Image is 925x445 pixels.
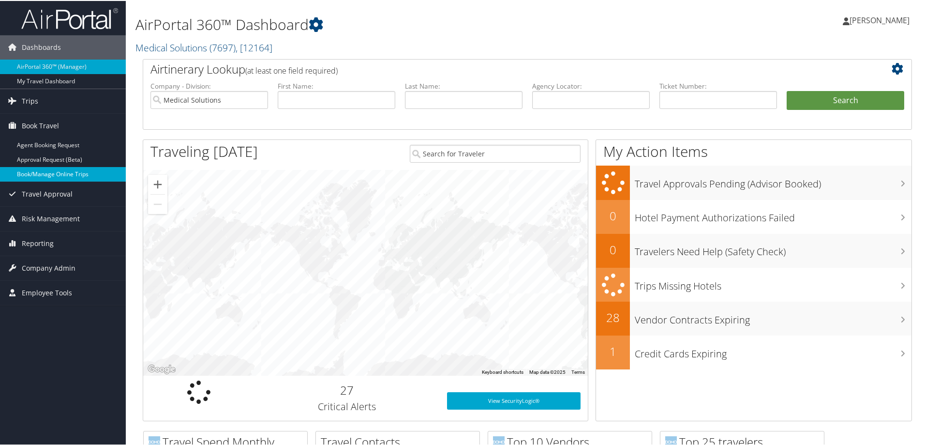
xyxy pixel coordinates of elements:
[22,206,80,230] span: Risk Management
[135,14,658,34] h1: AirPortal 360™ Dashboard
[135,40,272,53] a: Medical Solutions
[843,5,919,34] a: [PERSON_NAME]
[22,280,72,304] span: Employee Tools
[22,34,61,59] span: Dashboards
[262,399,433,413] h3: Critical Alerts
[596,241,630,257] h2: 0
[245,64,338,75] span: (at least one field required)
[22,255,75,279] span: Company Admin
[596,140,911,161] h1: My Action Items
[22,230,54,255] span: Reporting
[22,88,38,112] span: Trips
[410,144,581,162] input: Search for Traveler
[278,80,395,90] label: First Name:
[596,335,911,368] a: 1Credit Cards Expiring
[529,368,566,374] span: Map data ©2025
[596,342,630,359] h2: 1
[635,171,911,190] h3: Travel Approvals Pending (Advisor Booked)
[635,341,911,360] h3: Credit Cards Expiring
[447,391,581,409] a: View SecurityLogic®
[635,307,911,326] h3: Vendor Contracts Expiring
[596,308,630,325] h2: 28
[482,368,523,375] button: Keyboard shortcuts
[596,207,630,223] h2: 0
[150,140,258,161] h1: Traveling [DATE]
[532,80,650,90] label: Agency Locator:
[148,174,167,193] button: Zoom in
[150,60,840,77] h2: Airtinerary Lookup
[635,274,911,292] h3: Trips Missing Hotels
[22,181,73,205] span: Travel Approval
[596,165,911,199] a: Travel Approvals Pending (Advisor Booked)
[596,233,911,267] a: 0Travelers Need Help (Safety Check)
[596,199,911,233] a: 0Hotel Payment Authorizations Failed
[22,113,59,137] span: Book Travel
[659,80,777,90] label: Ticket Number:
[146,362,178,375] img: Google
[262,381,433,398] h2: 27
[236,40,272,53] span: , [ 12164 ]
[148,194,167,213] button: Zoom out
[21,6,118,29] img: airportal-logo.png
[787,90,904,109] button: Search
[596,267,911,301] a: Trips Missing Hotels
[150,80,268,90] label: Company - Division:
[146,362,178,375] a: Open this area in Google Maps (opens a new window)
[571,368,585,374] a: Terms (opens in new tab)
[850,14,910,25] span: [PERSON_NAME]
[635,205,911,224] h3: Hotel Payment Authorizations Failed
[596,301,911,335] a: 28Vendor Contracts Expiring
[635,239,911,258] h3: Travelers Need Help (Safety Check)
[405,80,522,90] label: Last Name:
[209,40,236,53] span: ( 7697 )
